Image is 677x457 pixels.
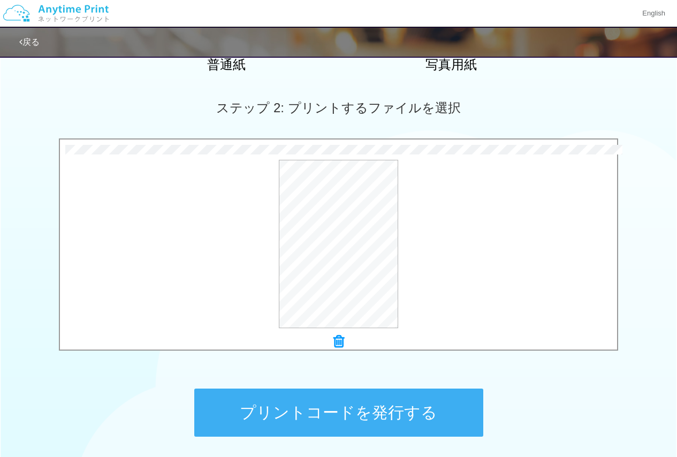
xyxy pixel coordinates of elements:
a: 戻る [19,37,40,47]
h2: 普通紙 [133,58,320,72]
span: ステップ 2: プリントするファイルを選択 [216,100,460,115]
button: プリントコードを発行する [194,389,483,437]
h2: 写真用紙 [357,58,545,72]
